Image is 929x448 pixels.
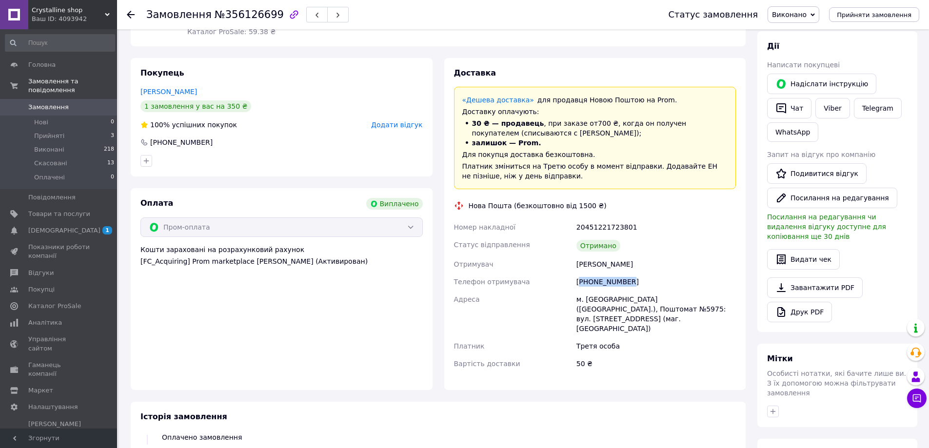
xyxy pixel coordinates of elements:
[454,68,496,78] span: Доставка
[104,145,114,154] span: 218
[28,285,55,294] span: Покупці
[371,121,422,129] span: Додати відгук
[767,74,876,94] button: Надіслати інструкцію
[28,60,56,69] span: Головна
[28,386,53,395] span: Маркет
[140,412,227,421] span: Історія замовлення
[34,159,67,168] span: Скасовані
[34,173,65,182] span: Оплачені
[28,103,69,112] span: Замовлення
[462,107,728,117] div: Доставку оплачують:
[454,360,520,368] span: Вартість доставки
[574,218,738,236] div: 20451221723801
[28,269,54,277] span: Відгуки
[107,159,114,168] span: 13
[34,145,64,154] span: Виконані
[767,370,906,397] span: Особисті нотатки, які бачите лише ви. З їх допомогою можна фільтрувати замовлення
[28,302,81,311] span: Каталог ProSale
[140,245,423,266] div: Кошти зараховані на розрахунковий рахунок
[149,137,214,147] div: [PHONE_NUMBER]
[462,96,534,104] a: «Дешева доставка»
[454,342,485,350] span: Платник
[462,161,728,181] div: Платник зміниться на Третю особу в момент відправки. Додавайте ЕН не пізніше, ніж у день відправки.
[574,255,738,273] div: [PERSON_NAME]
[454,260,494,268] span: Отримувач
[462,95,728,105] div: для продавця Новою Поштою на Prom.
[454,223,516,231] span: Номер накладної
[767,61,840,69] span: Написати покупцеві
[28,361,90,378] span: Гаманець компанії
[28,193,76,202] span: Повідомлення
[767,249,840,270] button: Видати чек
[140,198,173,208] span: Оплата
[772,11,807,19] span: Виконано
[28,335,90,352] span: Управління сайтом
[767,98,811,118] button: Чат
[576,240,620,252] div: Отримано
[472,119,544,127] span: 30 ₴ — продавець
[668,10,758,19] div: Статус замовлення
[215,9,284,20] span: №356126699
[907,389,927,408] button: Чат з покупцем
[767,151,875,158] span: Запит на відгук про компанію
[140,100,251,112] div: 1 замовлення у вас на 350 ₴
[767,122,818,142] a: WhatsApp
[454,278,530,286] span: Телефон отримувача
[127,10,135,19] div: Повернутися назад
[366,198,423,210] div: Виплачено
[111,132,114,140] span: 3
[28,420,90,447] span: [PERSON_NAME] та рахунки
[28,226,100,235] span: [DEMOGRAPHIC_DATA]
[32,6,105,15] span: Crystalline shop
[837,11,911,19] span: Прийняти замовлення
[146,9,212,20] span: Замовлення
[28,243,90,260] span: Показники роботи компанії
[767,302,832,322] a: Друк PDF
[829,7,919,22] button: Прийняти замовлення
[462,118,728,138] li: , при заказе от 700 ₴ , когда он получен покупателем (списываются с [PERSON_NAME]);
[767,41,779,51] span: Дії
[28,77,117,95] span: Замовлення та повідомлення
[574,273,738,291] div: [PHONE_NUMBER]
[111,118,114,127] span: 0
[815,98,850,118] a: Viber
[472,139,541,147] span: залишок — Prom.
[574,337,738,355] div: Третя особа
[28,318,62,327] span: Аналітика
[767,354,793,363] span: Мітки
[454,295,480,303] span: Адреса
[111,173,114,182] span: 0
[854,98,902,118] a: Telegram
[767,277,863,298] a: Завантажити PDF
[462,150,728,159] div: Для покупця доставка безкоштовна.
[150,121,170,129] span: 100%
[767,213,886,240] span: Посилання на редагування чи видалення відгуку доступне для копіювання ще 30 днів
[28,210,90,218] span: Товари та послуги
[574,291,738,337] div: м. [GEOGRAPHIC_DATA] ([GEOGRAPHIC_DATA].), Поштомат №5975: вул. [STREET_ADDRESS] (маг. [GEOGRAPHI...
[34,132,64,140] span: Прийняті
[140,68,184,78] span: Покупець
[140,88,197,96] a: [PERSON_NAME]
[34,118,48,127] span: Нові
[102,226,112,234] span: 1
[162,425,200,431] span: [DATE] 11:32
[140,120,237,130] div: успішних покупок
[28,403,78,411] span: Налаштування
[32,15,117,23] div: Ваш ID: 4093942
[454,241,530,249] span: Статус відправлення
[767,188,897,208] button: Посилання на редагування
[162,432,242,442] div: Оплачено замовлення
[574,355,738,372] div: 50 ₴
[187,28,276,36] span: Каталог ProSale: 59.38 ₴
[140,256,423,266] div: [FC_Acquiring] Prom marketplace [PERSON_NAME] (Активирован)
[466,201,609,211] div: Нова Пошта (безкоштовно від 1500 ₴)
[5,34,115,52] input: Пошук
[767,163,867,184] a: Подивитися відгук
